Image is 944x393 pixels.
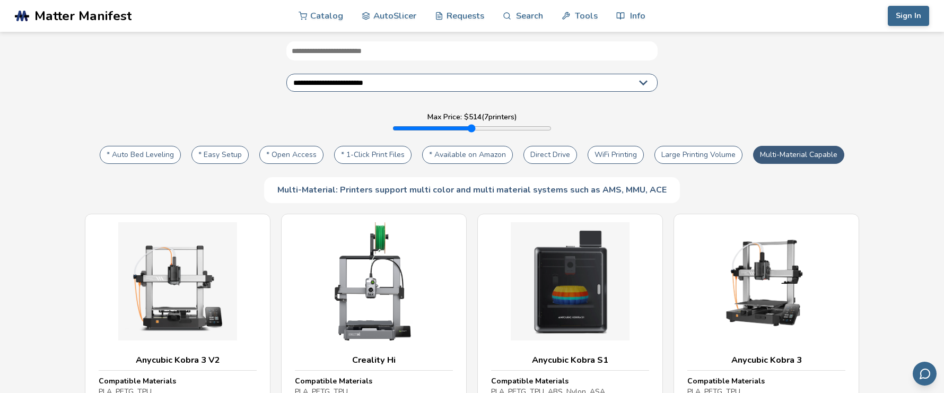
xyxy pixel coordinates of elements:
[99,376,176,386] strong: Compatible Materials
[34,8,132,23] span: Matter Manifest
[422,146,513,164] button: * Available on Amazon
[191,146,249,164] button: * Easy Setup
[264,177,680,203] div: Multi-Material: Printers support multi color and multi material systems such as AMS, MMU, ACE
[334,146,412,164] button: * 1-Click Print Files
[99,355,257,365] h3: Anycubic Kobra 3 V2
[295,376,372,386] strong: Compatible Materials
[654,146,742,164] button: Large Printing Volume
[588,146,644,164] button: WiFi Printing
[259,146,324,164] button: * Open Access
[523,146,577,164] button: Direct Drive
[427,113,517,121] label: Max Price: $ 514 ( 7 printers)
[913,362,937,386] button: Send feedback via email
[491,355,649,365] h3: Anycubic Kobra S1
[888,6,929,26] button: Sign In
[491,376,569,386] strong: Compatible Materials
[100,146,181,164] button: * Auto Bed Leveling
[687,355,845,365] h3: Anycubic Kobra 3
[753,146,844,164] button: Multi-Material Capable
[295,355,453,365] h3: Creality Hi
[687,376,765,386] strong: Compatible Materials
